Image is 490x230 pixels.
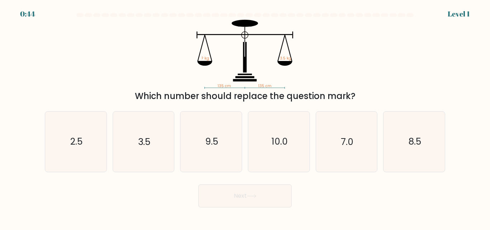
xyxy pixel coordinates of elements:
text: 2.5 [70,136,83,148]
button: Next [198,184,292,207]
tspan: 3.5 kg [280,56,292,61]
tspan: 135 cm [258,83,272,89]
div: Level 1 [448,9,470,19]
tspan: 135 cm [218,83,231,89]
tspan: ? kg [202,56,209,61]
text: 7.0 [341,136,353,148]
text: 3.5 [138,136,150,148]
text: 8.5 [409,136,421,148]
text: 10.0 [271,136,287,148]
div: 0:44 [20,9,35,19]
text: 9.5 [205,136,218,148]
div: Which number should replace the question mark? [49,90,441,103]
